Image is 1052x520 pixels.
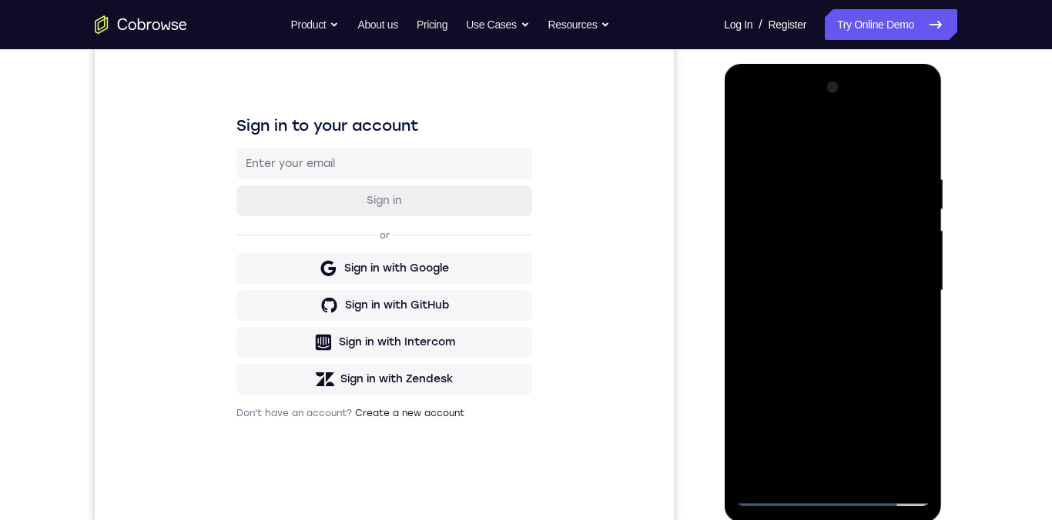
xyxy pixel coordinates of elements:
[724,9,752,40] a: Log In
[548,9,611,40] button: Resources
[142,281,437,312] button: Sign in with GitHub
[142,318,437,348] button: Sign in with Intercom
[291,9,340,40] button: Product
[759,15,762,34] span: /
[260,398,370,409] a: Create a new account
[244,325,360,341] div: Sign in with Intercom
[95,15,187,34] a: Go to the home page
[466,9,529,40] button: Use Cases
[417,9,447,40] a: Pricing
[282,220,298,232] p: or
[142,176,437,207] button: Sign in
[825,9,957,40] a: Try Online Demo
[142,398,437,410] p: Don't have an account?
[357,9,397,40] a: About us
[142,355,437,385] button: Sign in with Zendesk
[142,244,437,275] button: Sign in with Google
[250,288,354,304] div: Sign in with GitHub
[769,9,806,40] a: Register
[250,252,354,267] div: Sign in with Google
[142,105,437,127] h1: Sign in to your account
[246,362,359,378] div: Sign in with Zendesk
[151,147,428,162] input: Enter your email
